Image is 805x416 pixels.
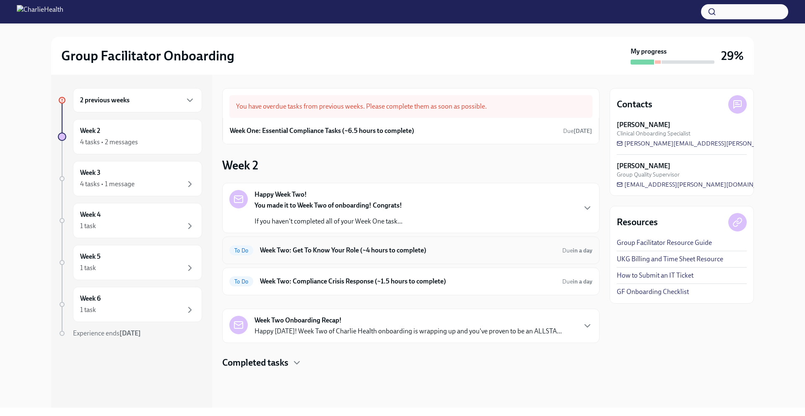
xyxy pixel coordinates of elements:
strong: [DATE] [119,329,141,337]
a: UKG Billing and Time Sheet Resource [617,255,723,264]
a: Week 61 task [58,287,202,322]
span: September 22nd, 2025 10:00 [562,247,592,255]
h6: Week One: Essential Compliance Tasks (~6.5 hours to complete) [230,126,414,135]
strong: My progress [631,47,667,56]
strong: in a day [573,278,592,285]
h6: Week Two: Compliance Crisis Response (~1.5 hours to complete) [260,277,556,286]
h6: Week 4 [80,210,101,219]
h6: Week 3 [80,168,101,177]
h6: Week 5 [80,252,101,261]
strong: in a day [573,247,592,254]
div: Completed tasks [222,356,600,369]
a: To DoWeek Two: Get To Know Your Role (~4 hours to complete)Duein a day [229,244,592,257]
a: Week One: Essential Compliance Tasks (~6.5 hours to complete)Due[DATE] [230,125,592,137]
strong: [PERSON_NAME] [617,120,670,130]
p: Happy [DATE]! Week Two of Charlie Health onboarding is wrapping up and you've proven to be an ALL... [254,327,562,336]
h4: Completed tasks [222,356,288,369]
span: Group Quality Supervisor [617,171,680,179]
h6: 2 previous weeks [80,96,130,105]
a: Group Facilitator Resource Guide [617,238,712,247]
h3: Week 2 [222,158,258,173]
img: CharlieHealth [17,5,63,18]
a: Week 24 tasks • 2 messages [58,119,202,154]
span: Due [562,278,592,285]
a: Week 41 task [58,203,202,238]
div: You have overdue tasks from previous weeks. Please complete them as soon as possible. [229,95,592,118]
h6: Week Two: Get To Know Your Role (~4 hours to complete) [260,246,556,255]
div: 1 task [80,263,96,273]
div: 1 task [80,305,96,315]
h6: Week 6 [80,294,101,303]
div: 1 task [80,221,96,231]
a: Week 34 tasks • 1 message [58,161,202,196]
a: GF Onboarding Checklist [617,287,689,296]
span: Experience ends [73,329,141,337]
h6: Week 2 [80,126,100,135]
div: 2 previous weeks [73,88,202,112]
p: If you haven't completed all of your Week One task... [254,217,402,226]
a: Week 51 task [58,245,202,280]
span: To Do [229,278,253,285]
span: September 22nd, 2025 10:00 [562,278,592,286]
strong: [DATE] [574,127,592,135]
span: September 15th, 2025 10:00 [563,127,592,135]
strong: You made it to Week Two of onboarding! Congrats! [254,201,402,209]
span: Due [563,127,592,135]
a: [EMAIL_ADDRESS][PERSON_NAME][DOMAIN_NAME] [617,180,777,189]
h3: 29% [721,48,744,63]
h2: Group Facilitator Onboarding [61,47,234,64]
span: Clinical Onboarding Specialist [617,130,691,138]
a: How to Submit an IT Ticket [617,271,693,280]
h4: Contacts [617,98,652,111]
span: To Do [229,247,253,254]
span: Due [562,247,592,254]
h4: Resources [617,216,658,229]
strong: Week Two Onboarding Recap! [254,316,342,325]
div: 4 tasks • 1 message [80,179,135,189]
strong: [PERSON_NAME] [617,161,670,171]
strong: Happy Week Two! [254,190,307,199]
div: 4 tasks • 2 messages [80,138,138,147]
a: To DoWeek Two: Compliance Crisis Response (~1.5 hours to complete)Duein a day [229,275,592,288]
